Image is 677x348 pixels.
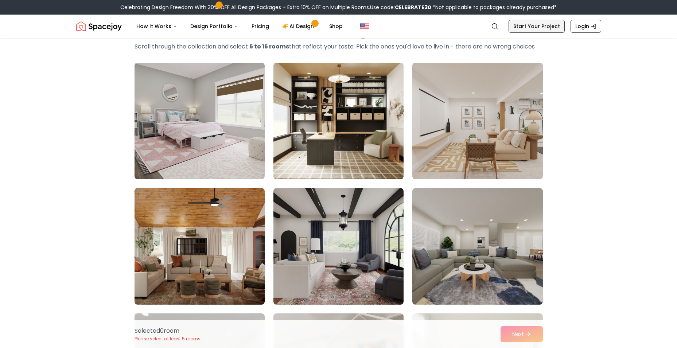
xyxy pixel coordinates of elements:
img: Room room-5 [273,188,404,305]
a: Spacejoy [76,19,122,34]
img: Room room-1 [135,63,265,179]
img: Room room-3 [412,63,542,179]
img: Room room-4 [135,188,265,305]
button: Design Portfolio [184,19,244,34]
a: AI Design [276,19,322,34]
img: Spacejoy Logo [76,19,122,34]
p: Selected 0 room [135,327,201,335]
a: Shop [323,19,349,34]
p: Scroll through the collection and select that reflect your taste. Pick the ones you'd love to liv... [135,42,543,51]
nav: Main [131,19,349,34]
strong: 5 to 15 rooms [249,42,289,51]
span: Use code: [370,4,431,11]
img: Room room-2 [273,63,404,179]
a: Login [571,20,601,33]
img: Room room-6 [412,188,542,305]
span: *Not applicable to packages already purchased* [431,4,557,11]
div: Celebrating Design Freedom With 30% OFF All Design Packages + Extra 10% OFF on Multiple Rooms. [120,4,557,11]
a: Start Your Project [509,20,565,33]
a: Pricing [246,19,275,34]
img: United States [360,22,369,31]
button: How It Works [131,19,183,34]
b: CELEBRATE30 [395,4,431,11]
p: Please select at least 5 rooms [135,336,201,342]
nav: Global [76,15,601,38]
